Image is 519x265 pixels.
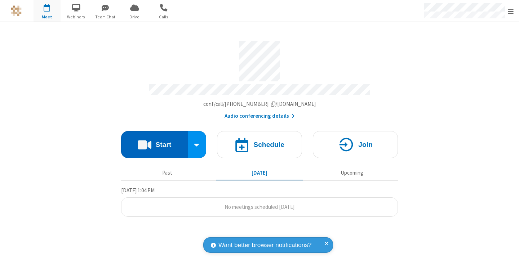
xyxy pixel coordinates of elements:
[150,14,177,20] span: Calls
[188,131,207,158] div: Start conference options
[358,141,373,148] h4: Join
[121,14,148,20] span: Drive
[309,166,395,180] button: Upcoming
[124,166,211,180] button: Past
[203,100,316,108] button: Copy my meeting room linkCopy my meeting room link
[155,141,171,148] h4: Start
[11,5,22,16] img: QA Selenium DO NOT DELETE OR CHANGE
[501,246,514,260] iframe: Chat
[313,131,398,158] button: Join
[92,14,119,20] span: Team Chat
[225,112,295,120] button: Audio conferencing details
[216,166,303,180] button: [DATE]
[121,187,155,194] span: [DATE] 1:04 PM
[121,131,188,158] button: Start
[121,186,398,217] section: Today's Meetings
[217,131,302,158] button: Schedule
[34,14,61,20] span: Meet
[203,100,316,107] span: Copy my meeting room link
[121,36,398,120] section: Account details
[225,203,294,210] span: No meetings scheduled [DATE]
[218,241,311,250] span: Want better browser notifications?
[253,141,284,148] h4: Schedule
[63,14,90,20] span: Webinars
